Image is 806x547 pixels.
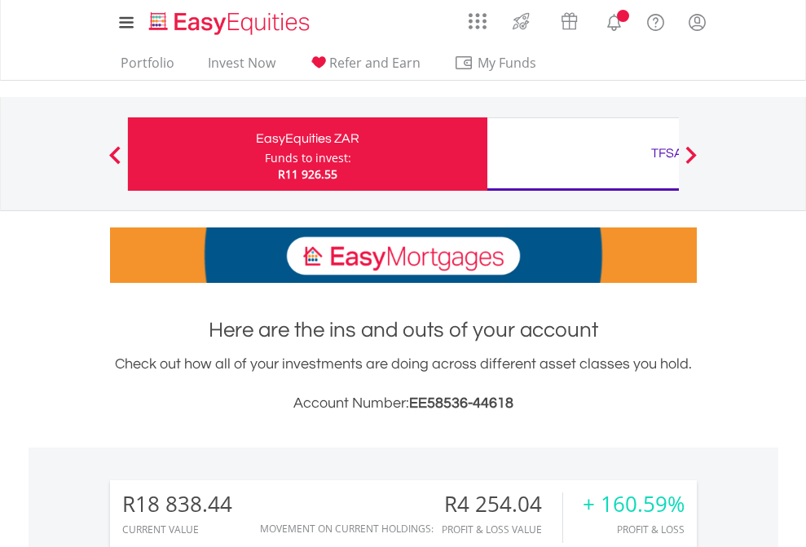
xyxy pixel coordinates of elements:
img: vouchers-v2.svg [556,8,583,34]
div: + 160.59% [583,492,685,516]
div: Movement on Current Holdings: [260,523,434,534]
img: grid-menu-icon.svg [469,12,487,30]
div: Profit & Loss [583,524,685,535]
a: Notifications [593,4,635,37]
img: thrive-v2.svg [508,8,535,34]
div: Check out how all of your investments are doing across different asset classes you hold. [110,353,697,415]
span: EE58536-44618 [409,395,513,411]
div: R4 254.04 [442,492,562,516]
div: CURRENT VALUE [122,524,232,535]
span: Refer and Earn [329,54,421,72]
a: Portfolio [114,55,181,80]
a: Home page [143,4,316,37]
img: EasyMortage Promotion Banner [110,227,697,283]
span: My Funds [454,52,561,73]
h1: Here are the ins and outs of your account [110,315,697,345]
div: EasyEquities ZAR [138,127,478,150]
a: Vouchers [545,4,593,34]
h3: Account Number: [110,392,697,415]
a: My Profile [676,4,718,40]
a: FAQ's and Support [635,4,676,37]
span: R11 926.55 [278,166,337,182]
div: Profit & Loss Value [442,524,562,535]
a: Refer and Earn [302,55,427,80]
a: Invest Now [201,55,282,80]
div: Funds to invest: [265,150,351,166]
a: AppsGrid [458,4,497,30]
img: EasyEquities_Logo.png [146,10,316,37]
div: R18 838.44 [122,492,232,516]
button: Next [675,154,707,170]
button: Previous [99,154,131,170]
